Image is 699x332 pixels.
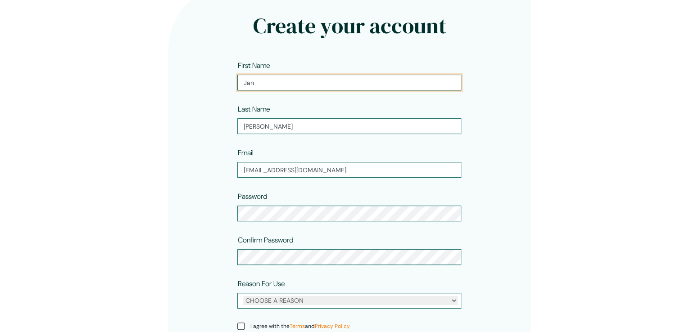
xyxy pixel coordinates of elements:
[237,162,461,178] input: Email address
[289,323,304,330] a: Terms
[237,118,461,134] input: Last name
[250,322,349,330] span: I agree with the and
[237,148,253,158] label: Email
[237,191,267,202] label: Password
[237,323,245,330] input: I agree with theTermsandPrivacy Policy
[314,323,349,330] a: Privacy Policy
[208,13,492,39] h2: Create your account
[237,235,293,246] label: Confirm Password
[237,278,284,289] label: Reason For Use
[237,60,269,71] label: First Name
[237,104,269,115] label: Last Name
[237,75,461,90] input: First name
